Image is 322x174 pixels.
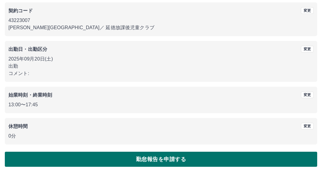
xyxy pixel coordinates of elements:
[301,46,314,52] button: 変更
[8,24,314,31] p: [PERSON_NAME][GEOGRAPHIC_DATA] ／ 延徳放課後児童クラブ
[8,101,314,108] p: 13:00 〜 17:45
[8,55,314,63] p: 2025年09月20日(土)
[8,132,314,140] p: 0分
[8,70,314,77] p: コメント:
[301,92,314,98] button: 変更
[8,124,28,129] b: 休憩時間
[8,92,52,98] b: 始業時刻・終業時刻
[8,8,33,13] b: 契約コード
[8,63,314,70] p: 出勤
[8,17,314,24] p: 43223007
[8,47,47,52] b: 出勤日・出勤区分
[5,152,317,167] button: 勤怠報告を申請する
[301,123,314,129] button: 変更
[301,7,314,14] button: 変更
